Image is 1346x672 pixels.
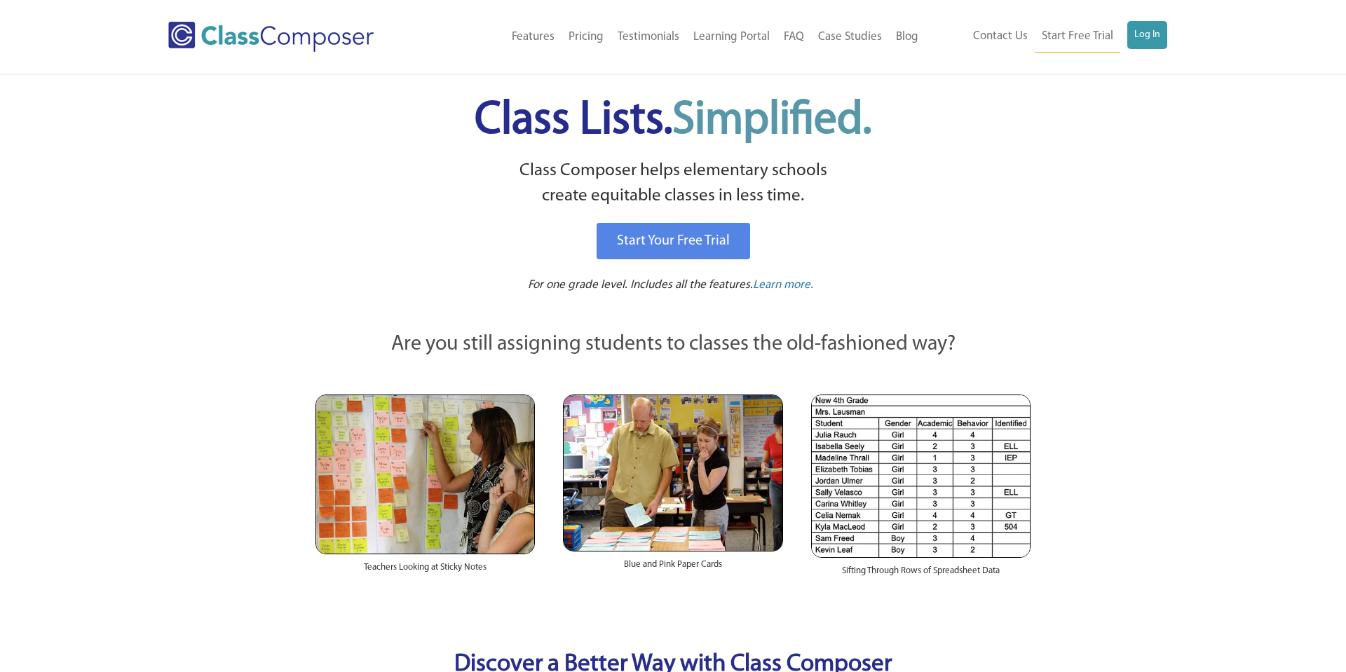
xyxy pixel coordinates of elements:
img: Teachers Looking at Sticky Notes [315,395,535,554]
a: Start Your Free Trial [597,223,750,259]
a: Case Studies [811,22,889,53]
span: Learn more. [753,279,813,291]
nav: Header Menu [431,22,925,53]
a: Learn more. [753,277,813,294]
span: For one grade level. Includes all the features. [528,279,753,291]
div: Blue and Pink Paper Cards [563,551,782,585]
a: Learning Portal [686,22,777,53]
img: Class Composer [168,22,374,52]
p: Class Composer helps elementary schools create equitable classes in less time. [313,158,1033,210]
a: Blog [889,22,925,53]
span: Class Lists. [475,98,871,144]
a: Contact Us [966,21,1035,52]
span: Start Your Free Trial [617,234,730,248]
img: Blue and Pink Paper Cards [563,395,782,551]
div: Teachers Looking at Sticky Notes [315,554,535,588]
div: Sifting Through Rows of Spreadsheet Data [811,558,1031,591]
a: Features [505,22,562,53]
nav: Header Menu [925,21,1167,53]
a: Log In [1127,21,1167,49]
img: Spreadsheets [811,395,1031,558]
p: Are you still assigning students to classes the old-fashioned way? [315,329,1031,360]
a: Pricing [562,22,611,53]
a: FAQ [777,22,811,53]
a: Start Free Trial [1035,21,1120,53]
span: Simplified. [672,98,871,144]
a: Testimonials [611,22,686,53]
